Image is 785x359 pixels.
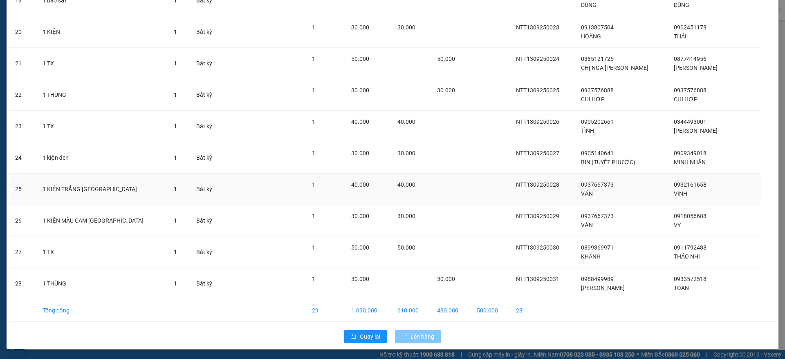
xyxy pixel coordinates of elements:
[674,127,718,134] span: [PERSON_NAME]
[674,56,706,62] span: 0877414956
[351,181,369,188] span: 40.000
[674,253,700,260] span: THẢO NHI
[174,60,177,67] span: 1
[516,213,559,219] span: NTT1309250029
[174,91,177,98] span: 1
[674,118,706,125] span: 0344493001
[410,332,434,341] span: Lên hàng
[174,280,177,287] span: 1
[312,276,315,282] span: 1
[351,244,369,251] span: 50.000
[312,150,315,156] span: 1
[174,186,177,192] span: 1
[69,31,112,38] b: [DOMAIN_NAME]
[674,24,706,31] span: 0902451178
[395,330,441,343] button: Lên hàng
[581,181,614,188] span: 0937667373
[351,276,369,282] span: 30.000
[351,150,369,156] span: 30.000
[36,174,167,205] td: 1 KIỆN TRẮNG [GEOGRAPHIC_DATA]
[9,268,36,299] td: 28
[470,299,510,322] td: 500.000
[9,174,36,205] td: 25
[9,79,36,111] td: 22
[581,244,614,251] span: 0899369971
[516,276,559,282] span: NTT1309250031
[351,87,369,94] span: 30.000
[360,332,380,341] span: Quay lại
[36,142,167,174] td: 1 kiện đen
[437,276,455,282] span: 30.000
[516,56,559,62] span: NTT1309250024
[674,150,706,156] span: 0909349018
[397,24,415,31] span: 30.000
[190,174,223,205] td: Bất kỳ
[312,244,315,251] span: 1
[674,213,706,219] span: 0918056688
[581,56,614,62] span: 0385121725
[10,10,51,51] img: logo.jpg
[10,53,46,91] b: [PERSON_NAME]
[437,87,455,94] span: 30.000
[89,10,108,30] img: logo.jpg
[312,56,315,62] span: 1
[581,2,597,8] span: DŨNG
[674,2,689,8] span: DŨNG
[581,253,601,260] span: KHÁNH
[674,244,706,251] span: 0911792488
[190,142,223,174] td: Bất kỳ
[305,299,345,322] td: 29
[312,87,315,94] span: 1
[9,205,36,236] td: 26
[509,299,574,322] td: 28
[190,236,223,268] td: Bất kỳ
[312,118,315,125] span: 1
[351,334,357,340] span: rollback
[437,56,455,62] span: 50.000
[190,111,223,142] td: Bất kỳ
[581,150,614,156] span: 0905140641
[351,118,369,125] span: 40.000
[36,48,167,79] td: 1 TX
[397,213,415,219] span: 30.000
[581,190,592,197] span: VĂN
[190,79,223,111] td: Bất kỳ
[174,249,177,255] span: 1
[190,205,223,236] td: Bất kỳ
[516,181,559,188] span: NTT1309250028
[351,213,369,219] span: 30.000
[174,123,177,129] span: 1
[190,268,223,299] td: Bất kỳ
[674,285,689,291] span: TOÀN
[674,96,698,103] span: CHỊ HỢP
[36,236,167,268] td: 1 TX
[581,213,614,219] span: 0937667373
[190,48,223,79] td: Bất kỳ
[581,118,614,125] span: 0905202661
[174,154,177,161] span: 1
[190,16,223,48] td: Bất kỳ
[674,159,706,165] span: MINH NHÂN
[36,111,167,142] td: 1 TX
[674,181,706,188] span: 0932161658
[516,150,559,156] span: NTT1309250027
[312,181,315,188] span: 1
[581,65,648,71] span: CHỊ NGA [PERSON_NAME]
[397,150,415,156] span: 30.000
[581,96,605,103] span: CHỊ HỢP
[351,24,369,31] span: 30.000
[69,39,112,49] li: (c) 2017
[516,244,559,251] span: NTT1309250030
[674,65,718,71] span: [PERSON_NAME]
[174,29,177,35] span: 1
[53,12,78,65] b: BIÊN NHẬN GỬI HÀNG
[36,299,167,322] td: Tổng cộng
[36,205,167,236] td: 1 KIỆN MÀU CAM [GEOGRAPHIC_DATA]
[312,24,315,31] span: 1
[581,87,614,94] span: 0937576888
[312,213,315,219] span: 1
[36,268,167,299] td: 1 THÙNG
[351,56,369,62] span: 50.000
[516,24,559,31] span: NTT1309250023
[581,222,592,228] span: VĂN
